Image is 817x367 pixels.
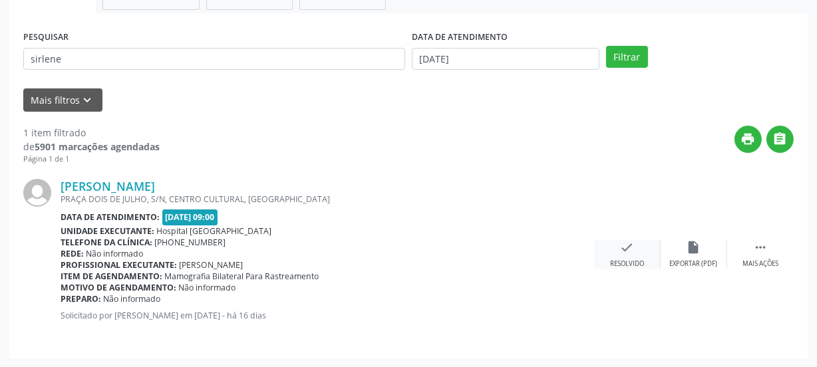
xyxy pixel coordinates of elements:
[61,248,84,259] b: Rede:
[61,293,101,305] b: Preparo:
[61,310,594,321] p: Solicitado por [PERSON_NAME] em [DATE] - há 16 dias
[606,46,648,68] button: Filtrar
[61,179,155,193] a: [PERSON_NAME]
[61,225,154,237] b: Unidade executante:
[81,93,95,108] i: keyboard_arrow_down
[610,259,644,269] div: Resolvido
[23,140,160,154] div: de
[735,126,762,153] button: print
[86,248,144,259] span: Não informado
[766,126,794,153] button: 
[742,259,778,269] div: Mais ações
[687,240,701,255] i: insert_drive_file
[179,282,236,293] span: Não informado
[620,240,635,255] i: check
[412,48,599,70] input: Selecione um intervalo
[61,282,176,293] b: Motivo de agendamento:
[61,193,594,205] div: PRAÇA DOIS DE JULHO, S/N, CENTRO CULTURAL, [GEOGRAPHIC_DATA]
[61,259,177,271] b: Profissional executante:
[23,88,102,112] button: Mais filtroskeyboard_arrow_down
[61,211,160,223] b: Data de atendimento:
[23,48,405,70] input: Nome, CNS
[23,154,160,165] div: Página 1 de 1
[180,259,244,271] span: [PERSON_NAME]
[412,27,508,48] label: DATA DE ATENDIMENTO
[165,271,319,282] span: Mamografia Bilateral Para Rastreamento
[61,237,152,248] b: Telefone da clínica:
[23,126,160,140] div: 1 item filtrado
[670,259,718,269] div: Exportar (PDF)
[104,293,161,305] span: Não informado
[61,271,162,282] b: Item de agendamento:
[162,209,218,225] span: [DATE] 09:00
[35,140,160,153] strong: 5901 marcações agendadas
[753,240,768,255] i: 
[155,237,226,248] span: [PHONE_NUMBER]
[741,132,756,146] i: print
[23,179,51,207] img: img
[23,27,69,48] label: PESQUISAR
[773,132,788,146] i: 
[157,225,272,237] span: Hospital [GEOGRAPHIC_DATA]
